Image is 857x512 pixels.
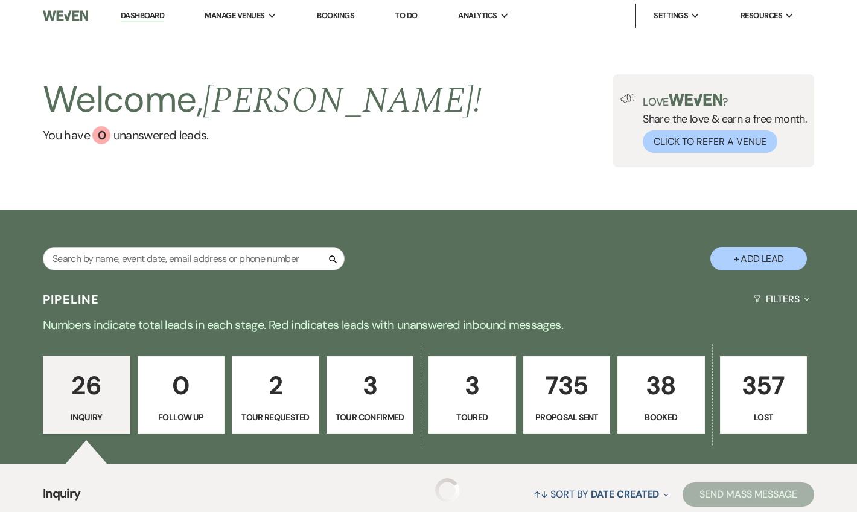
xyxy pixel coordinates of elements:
[625,411,697,424] p: Booked
[145,411,217,424] p: Follow Up
[51,365,123,406] p: 26
[327,356,414,434] a: 3Tour Confirmed
[43,74,482,126] h2: Welcome,
[531,411,603,424] p: Proposal Sent
[92,126,110,144] div: 0
[710,247,807,270] button: + Add Lead
[458,10,497,22] span: Analytics
[529,478,674,510] button: Sort By Date Created
[138,356,225,434] a: 0Follow Up
[617,356,705,434] a: 38Booked
[654,10,688,22] span: Settings
[395,10,417,21] a: To Do
[620,94,636,103] img: loud-speaker-illustration.svg
[643,130,777,153] button: Click to Refer a Venue
[428,356,516,434] a: 3Toured
[121,10,164,22] a: Dashboard
[43,484,81,510] span: Inquiry
[741,10,782,22] span: Resources
[205,10,264,22] span: Manage Venues
[534,488,548,501] span: ↑↓
[625,365,697,406] p: 38
[43,356,130,434] a: 26Inquiry
[43,3,88,28] img: Weven Logo
[43,291,100,308] h3: Pipeline
[436,365,508,406] p: 3
[43,126,482,144] a: You have 0 unanswered leads.
[51,411,123,424] p: Inquiry
[643,94,807,107] p: Love ?
[683,482,814,507] button: Send Mass Message
[728,365,800,406] p: 357
[523,356,611,434] a: 735Proposal Sent
[669,94,722,106] img: weven-logo-green.svg
[728,411,800,424] p: Lost
[748,283,814,315] button: Filters
[43,247,345,270] input: Search by name, event date, email address or phone number
[636,94,807,153] div: Share the love & earn a free month.
[591,488,659,501] span: Date Created
[334,411,406,424] p: Tour Confirmed
[531,365,603,406] p: 735
[436,411,508,424] p: Toured
[145,365,217,406] p: 0
[317,10,354,21] a: Bookings
[203,73,482,129] span: [PERSON_NAME] !
[240,365,311,406] p: 2
[240,411,311,424] p: Tour Requested
[232,356,319,434] a: 2Tour Requested
[720,356,808,434] a: 357Lost
[334,365,406,406] p: 3
[435,478,459,502] img: loading spinner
